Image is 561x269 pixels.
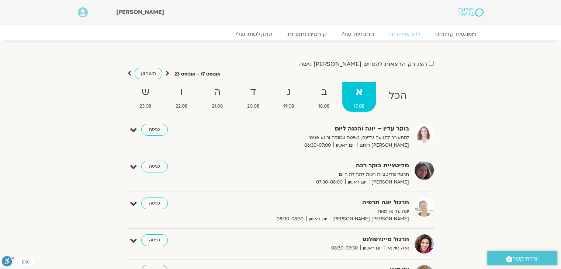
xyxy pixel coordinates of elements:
span: יום ראשון [333,142,357,149]
span: יום ראשון [306,215,330,223]
span: יצירת קשר [512,254,539,264]
p: תרגול מדיטציות רכות לתחילת היום [228,171,409,178]
span: 17.08 [342,102,376,110]
a: ש23.08 [128,82,163,112]
span: אלה טולנאי [384,244,409,252]
a: כניסה [141,234,168,246]
strong: ש [128,84,163,101]
a: א17.08 [342,82,376,112]
a: התכניות שלי [334,31,382,38]
strong: ה [200,84,234,101]
nav: Menu [78,31,484,38]
strong: תרגול מיינדפולנס [228,234,409,244]
strong: תרגול יוגה תרפיה [228,198,409,207]
p: יוגה עדינה מאוד [228,207,409,215]
strong: ב [307,84,341,101]
a: לוח שידורים [382,31,428,38]
span: [PERSON_NAME] [116,8,164,16]
a: מפגשים קרובים [428,31,484,38]
span: 20.08 [236,102,271,110]
span: 19.08 [272,102,306,110]
a: כניסה [141,161,168,172]
span: יום ראשון [360,244,384,252]
span: 18.08 [307,102,341,110]
span: [PERSON_NAME] [369,178,409,186]
label: הצג רק הרצאות להם יש [PERSON_NAME] גישה [299,61,427,67]
a: ה21.08 [200,82,234,112]
span: השבוע [141,70,156,77]
span: 08:30-09:30 [329,244,360,252]
a: ב18.08 [307,82,341,112]
strong: ד [236,84,271,101]
a: קורסים ותכניות [280,31,334,38]
span: 07:30-08:00 [314,178,345,186]
a: הכל [377,82,418,112]
strong: מדיטציית בוקר רכה [228,161,409,171]
a: ג19.08 [272,82,306,112]
span: 06:30-07:00 [302,142,333,149]
span: יום ראשון [345,178,369,186]
span: [PERSON_NAME] [PERSON_NAME] [330,215,409,223]
span: 21.08 [200,102,234,110]
a: ו22.08 [164,82,199,112]
strong: ג [272,84,306,101]
a: יצירת קשר [487,251,557,265]
span: 23.08 [128,102,163,110]
span: [PERSON_NAME] רוחם [357,142,409,149]
strong: בוקר עדין – יוגה והכנה ליום [228,124,409,134]
a: ההקלטות שלי [228,31,280,38]
span: 08:00-08:30 [274,215,306,223]
strong: ו [164,84,199,101]
a: כניסה [141,198,168,209]
a: כניסה [141,124,168,136]
p: להתעורר לתנועה עדינה, נשימה עמוקה ורוגע פנימי [228,134,409,142]
strong: א [342,84,376,101]
a: ד20.08 [236,82,271,112]
p: אוגוסט 17 - אוגוסט 23 [174,70,221,78]
a: השבוע [135,68,162,79]
strong: הכל [377,88,418,104]
span: 22.08 [164,102,199,110]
